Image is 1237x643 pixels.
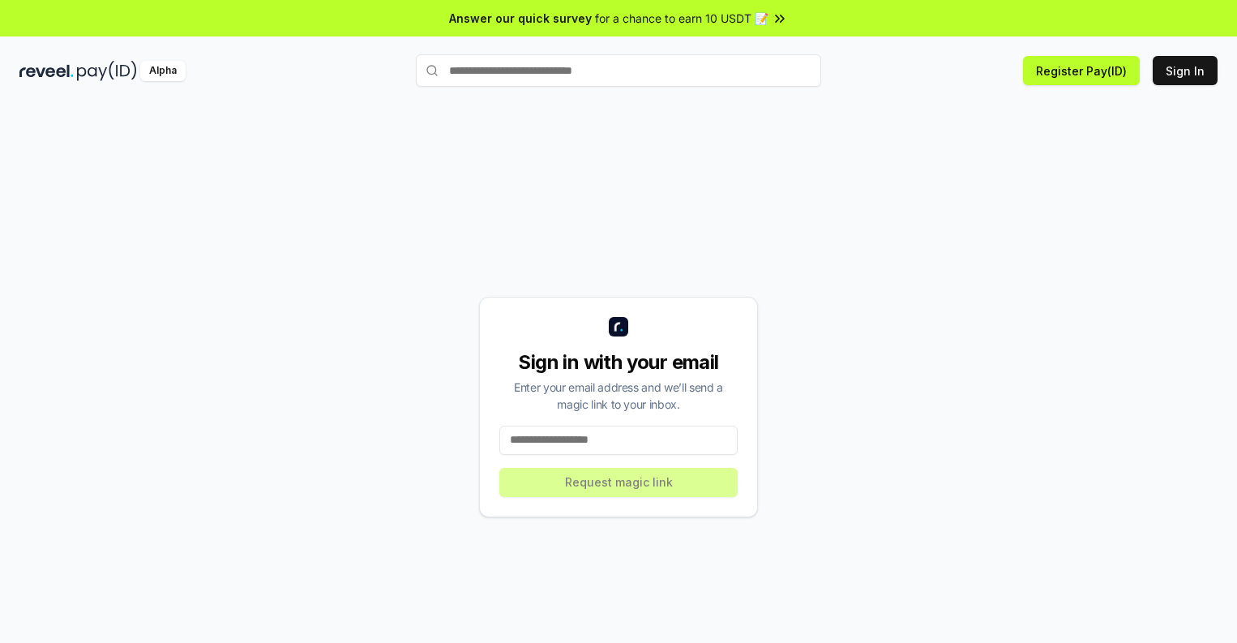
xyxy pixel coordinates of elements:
span: Answer our quick survey [449,10,592,27]
button: Sign In [1153,56,1218,85]
div: Enter your email address and we’ll send a magic link to your inbox. [499,379,738,413]
button: Register Pay(ID) [1023,56,1140,85]
span: for a chance to earn 10 USDT 📝 [595,10,768,27]
div: Alpha [140,61,186,81]
img: logo_small [609,317,628,337]
div: Sign in with your email [499,349,738,375]
img: pay_id [77,61,137,81]
img: reveel_dark [19,61,74,81]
